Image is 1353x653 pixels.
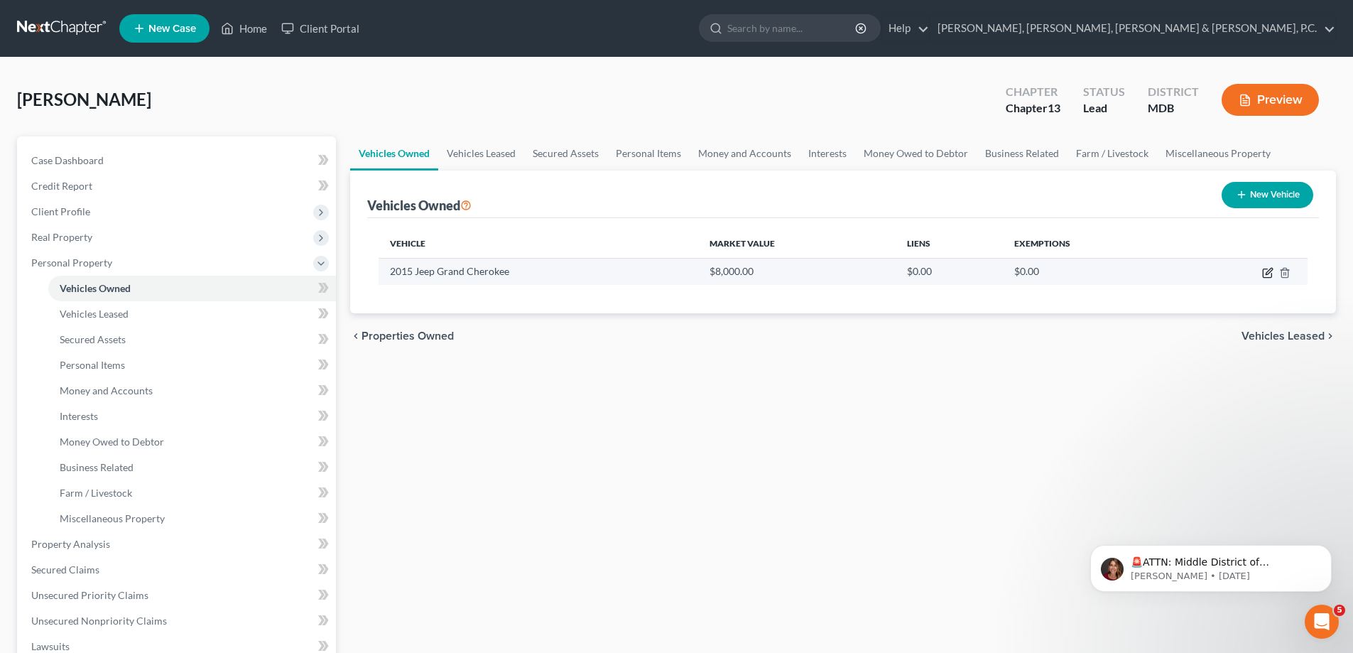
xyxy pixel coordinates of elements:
[350,330,454,342] button: chevron_left Properties Owned
[855,136,977,171] a: Money Owed to Debtor
[362,330,454,342] span: Properties Owned
[20,173,336,199] a: Credit Report
[60,410,98,422] span: Interests
[48,276,336,301] a: Vehicles Owned
[881,16,929,41] a: Help
[1334,605,1345,616] span: 5
[1067,136,1157,171] a: Farm / Livestock
[1006,100,1060,117] div: Chapter
[690,136,800,171] a: Money and Accounts
[930,16,1335,41] a: [PERSON_NAME], [PERSON_NAME], [PERSON_NAME] & [PERSON_NAME], P.C.
[60,487,132,499] span: Farm / Livestock
[48,352,336,378] a: Personal Items
[20,583,336,608] a: Unsecured Priority Claims
[1305,605,1339,639] iframe: Intercom live chat
[350,136,438,171] a: Vehicles Owned
[48,506,336,531] a: Miscellaneous Property
[1222,84,1319,116] button: Preview
[1148,100,1199,117] div: MDB
[48,301,336,327] a: Vehicles Leased
[350,330,362,342] i: chevron_left
[60,359,125,371] span: Personal Items
[1148,84,1199,100] div: District
[60,333,126,345] span: Secured Assets
[48,455,336,480] a: Business Related
[31,154,104,166] span: Case Dashboard
[31,257,112,269] span: Personal Property
[1222,182,1313,208] button: New Vehicle
[48,480,336,506] a: Farm / Livestock
[48,429,336,455] a: Money Owed to Debtor
[20,608,336,634] a: Unsecured Nonpriority Claims
[31,640,70,652] span: Lawsuits
[31,231,92,243] span: Real Property
[17,89,151,109] span: [PERSON_NAME]
[31,615,167,627] span: Unsecured Nonpriority Claims
[214,16,274,41] a: Home
[48,378,336,404] a: Money and Accounts
[60,436,164,448] span: Money Owed to Debtor
[60,384,153,396] span: Money and Accounts
[800,136,855,171] a: Interests
[60,461,134,473] span: Business Related
[977,136,1067,171] a: Business Related
[148,23,196,34] span: New Case
[31,180,92,192] span: Credit Report
[60,308,129,320] span: Vehicles Leased
[379,230,697,258] th: Vehicle
[1241,330,1325,342] span: Vehicles Leased
[1003,258,1180,285] td: $0.00
[896,230,1003,258] th: Liens
[698,230,896,258] th: Market Value
[438,136,524,171] a: Vehicles Leased
[698,258,896,285] td: $8,000.00
[1083,100,1125,117] div: Lead
[60,282,131,294] span: Vehicles Owned
[20,148,336,173] a: Case Dashboard
[1083,84,1125,100] div: Status
[20,531,336,557] a: Property Analysis
[379,258,697,285] td: 2015 Jeep Grand Cherokee
[274,16,366,41] a: Client Portal
[20,557,336,583] a: Secured Claims
[31,589,148,601] span: Unsecured Priority Claims
[31,563,99,576] span: Secured Claims
[60,512,165,524] span: Miscellaneous Property
[1006,84,1060,100] div: Chapter
[48,404,336,429] a: Interests
[1003,230,1180,258] th: Exemptions
[1241,330,1336,342] button: Vehicles Leased chevron_right
[1157,136,1279,171] a: Miscellaneous Property
[1048,101,1060,114] span: 13
[1325,330,1336,342] i: chevron_right
[896,258,1003,285] td: $0.00
[367,197,472,214] div: Vehicles Owned
[727,15,857,41] input: Search by name...
[48,327,336,352] a: Secured Assets
[31,205,90,217] span: Client Profile
[31,538,110,550] span: Property Analysis
[1069,515,1353,615] iframe: Intercom notifications message
[524,136,607,171] a: Secured Assets
[607,136,690,171] a: Personal Items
